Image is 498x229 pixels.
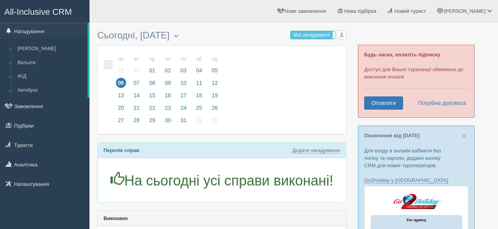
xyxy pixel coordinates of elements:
[161,116,175,128] a: 30
[163,115,173,125] span: 30
[145,116,160,128] a: 29
[147,115,157,125] span: 29
[179,78,189,88] span: 10
[114,103,128,116] a: 20
[207,91,220,103] a: 19
[103,172,340,189] h1: На сьогодні усі справи виконані!
[462,131,466,140] span: ×
[147,103,157,113] span: 22
[145,103,160,116] a: 22
[132,65,142,75] span: 30
[176,79,191,91] a: 10
[176,91,191,103] a: 17
[344,8,377,14] span: Нова підбірка
[194,65,204,75] span: 04
[14,70,88,84] a: Ж/Д
[210,115,220,125] span: 02
[293,32,330,38] span: Мої нагадування
[145,52,160,79] a: ср 01
[14,42,88,56] a: [PERSON_NAME]
[192,79,207,91] a: 11
[207,116,220,128] a: 02
[129,52,144,79] a: вт 30
[147,65,157,75] span: 01
[176,116,191,128] a: 31
[132,90,142,100] span: 14
[179,65,189,75] span: 03
[364,96,403,110] a: Оплатити
[161,91,175,103] a: 16
[292,147,340,154] a: Додати нагадування
[116,56,126,63] small: пн
[114,79,128,91] a: 06
[103,215,128,221] b: Виконано
[147,78,157,88] span: 08
[413,96,466,110] a: Потрібна допомога
[132,103,142,113] span: 21
[210,65,220,75] span: 05
[4,7,72,17] span: All-Inclusive CRM
[179,103,189,113] span: 24
[194,103,204,113] span: 25
[364,177,448,184] a: Go2holiday у [GEOGRAPHIC_DATA]
[116,65,126,75] span: 29
[129,116,144,128] a: 28
[116,90,126,100] span: 13
[444,8,486,14] span: [PERSON_NAME]
[116,115,126,125] span: 27
[192,116,207,128] a: 01
[114,116,128,128] a: 27
[179,56,189,63] small: пт
[194,78,204,88] span: 11
[147,56,157,63] small: ср
[103,147,139,153] b: Перелік справ
[14,56,88,70] a: Вильоти
[147,90,157,100] span: 15
[161,103,175,116] a: 23
[163,56,173,63] small: чт
[176,52,191,79] a: пт 03
[364,52,440,58] b: Будь ласка, оплатіть підписку
[163,103,173,113] span: 23
[364,133,420,138] a: Оновлення від [DATE]
[145,79,160,91] a: 08
[210,103,220,113] span: 26
[179,90,189,100] span: 17
[192,52,207,79] a: сб 04
[207,52,220,79] a: нд 05
[129,91,144,103] a: 14
[132,78,142,88] span: 07
[97,30,346,42] h3: Сьогодні, [DATE]
[194,56,204,63] small: сб
[364,147,468,169] p: Для входу в онлайн кабінети без логіну та паролю, додано кнопку CRM для нових туроператорів.
[132,115,142,125] span: 28
[207,103,220,116] a: 26
[192,91,207,103] a: 18
[114,52,128,79] a: пн 29
[161,52,175,79] a: чт 02
[116,78,126,88] span: 06
[145,91,160,103] a: 15
[364,177,468,184] p: :
[116,103,126,113] span: 20
[176,103,191,116] a: 24
[395,8,426,14] span: Новий турист
[194,115,204,125] span: 01
[132,56,142,63] small: вт
[210,90,220,100] span: 19
[161,79,175,91] a: 09
[192,103,207,116] a: 25
[210,56,220,63] small: нд
[358,45,475,118] div: Доступ для Вашої турагенції обмежено до внесення оплати
[114,91,128,103] a: 13
[285,8,326,14] span: Нове замовлення
[210,78,220,88] span: 12
[163,65,173,75] span: 02
[163,78,173,88] span: 09
[0,0,89,22] a: All-Inclusive CRM
[194,90,204,100] span: 18
[462,132,466,140] button: Close
[129,79,144,91] a: 07
[129,103,144,116] a: 21
[14,84,88,98] a: Автобуси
